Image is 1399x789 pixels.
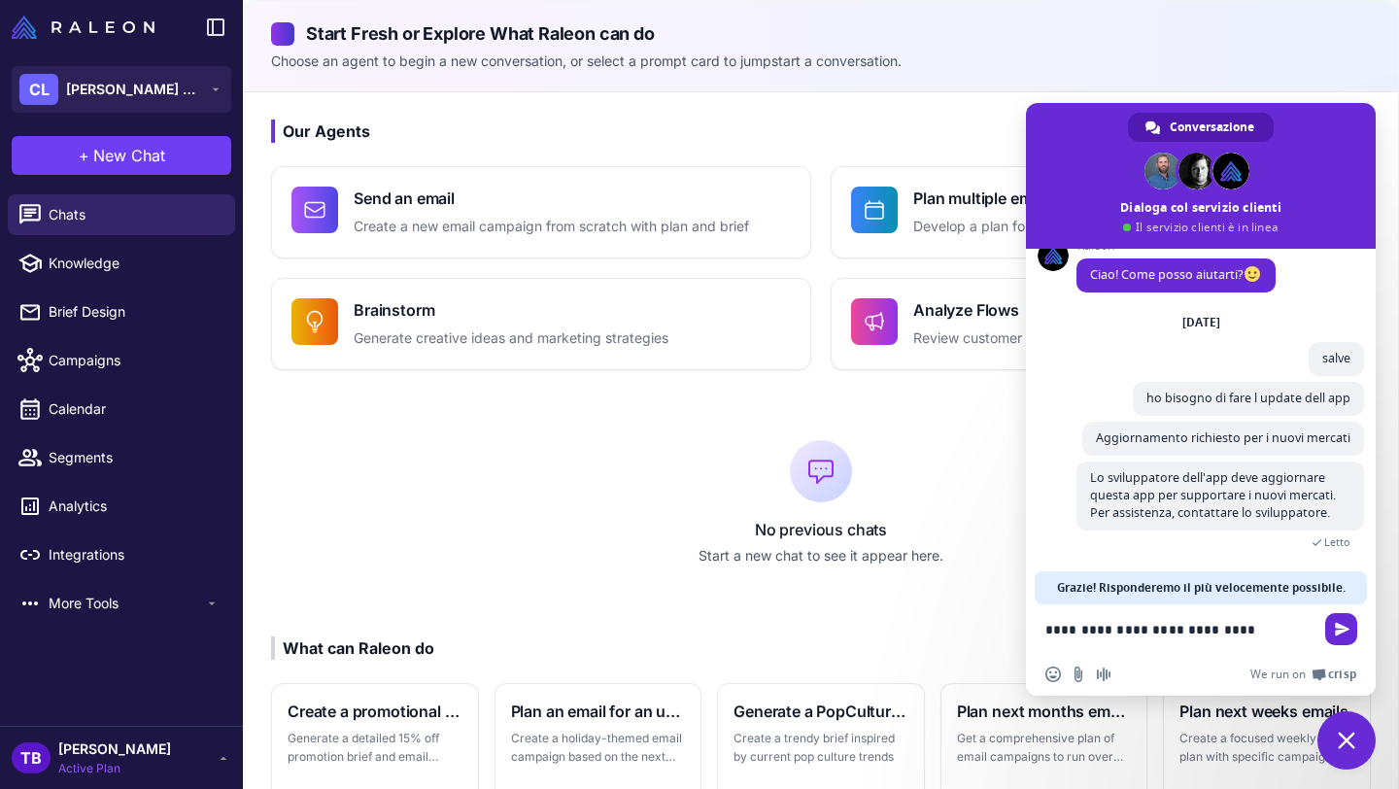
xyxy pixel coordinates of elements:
p: Create a focused weekly email plan with specific campaigns [1179,729,1354,767]
h3: Our Agents [271,120,1371,143]
span: Letto [1324,535,1350,549]
p: Generate a detailed 15% off promotion brief and email design [288,729,462,767]
button: +New Chat [12,136,231,175]
a: Integrations [8,534,235,575]
a: Calendar [8,389,235,429]
span: Aggiornamento richiesto per i nuovi mercati [1096,429,1350,446]
a: Segments [8,437,235,478]
span: Calendar [49,398,220,420]
a: Chats [8,194,235,235]
span: Analytics [49,496,220,517]
span: salve [1322,350,1350,366]
a: Raleon Logo [12,16,162,39]
h2: Start Fresh or Explore What Raleon can do [271,20,1371,47]
a: Campaigns [8,340,235,381]
p: No previous chats [271,518,1371,541]
button: Plan multiple emailsDevelop a plan for sending multiple emails over time [831,166,1371,258]
span: Segments [49,447,220,468]
p: Develop a plan for sending multiple emails over time [913,216,1245,238]
h3: Create a promotional brief and email [288,700,462,723]
span: [PERSON_NAME] [58,738,171,760]
p: Get a comprehensive plan of email campaigns to run over the next month [957,729,1132,767]
span: [PERSON_NAME] Expert [66,79,202,100]
button: Send an emailCreate a new email campaign from scratch with plan and brief [271,166,811,258]
span: Knowledge [49,253,220,274]
h4: Brainstorm [354,298,668,322]
div: Chiudere la chat [1317,711,1376,770]
span: Ciao! Come posso aiutarti? [1090,266,1262,283]
span: Lo sviluppatore dell'app deve aggiornare questa app per supportare i nuovi mercati. Per assistenz... [1090,469,1336,521]
p: Generate creative ideas and marketing strategies [354,327,668,350]
h4: Send an email [354,187,749,210]
a: We run onCrisp [1250,667,1356,682]
img: Raleon Logo [12,16,154,39]
span: New Chat [93,144,165,167]
span: Crisp [1328,667,1356,682]
p: Create a new email campaign from scratch with plan and brief [354,216,749,238]
p: Choose an agent to begin a new conversation, or select a prompt card to jumpstart a conversation. [271,51,1371,72]
p: Review customer journey and analyze marketing flows [913,327,1259,350]
span: ho bisogno di fare l update dell app [1146,390,1350,406]
button: CL[PERSON_NAME] Expert [12,66,231,113]
p: Create a trendy brief inspired by current pop culture trends [734,729,908,767]
span: Active Plan [58,760,171,777]
h3: Plan next months emails [957,700,1132,723]
div: Conversazione [1128,113,1274,142]
a: Analytics [8,486,235,527]
span: Grazie! Risponderemo il più velocemente possibile. [1057,571,1346,604]
p: Start a new chat to see it appear here. [271,545,1371,566]
h3: Generate a PopCulture themed brief [734,700,908,723]
textarea: Scrivi il tuo messaggio... [1045,621,1314,638]
span: Campaigns [49,350,220,371]
a: Brief Design [8,292,235,332]
span: Chats [49,204,220,225]
span: More Tools [49,593,204,614]
div: CL [19,74,58,105]
button: Analyze FlowsReview customer journey and analyze marketing flows [831,278,1371,370]
h4: Analyze Flows [913,298,1259,322]
h3: Plan next weeks emails [1179,700,1354,723]
span: Conversazione [1170,113,1254,142]
p: Create a holiday-themed email campaign based on the next major holiday [511,729,686,767]
span: Integrations [49,544,220,566]
span: Inserisci una emoji [1045,667,1061,682]
h3: Plan an email for an upcoming holiday [511,700,686,723]
span: Registra un messaggio audio [1096,667,1111,682]
a: Knowledge [8,243,235,284]
h4: Plan multiple emails [913,187,1245,210]
div: [DATE] [1182,317,1220,328]
span: + [79,144,89,167]
div: What can Raleon do [271,636,434,660]
span: Inviare [1325,613,1357,645]
button: BrainstormGenerate creative ideas and marketing strategies [271,278,811,370]
span: Invia un file [1071,667,1086,682]
div: TB [12,742,51,773]
span: We run on [1250,667,1306,682]
span: Brief Design [49,301,220,323]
